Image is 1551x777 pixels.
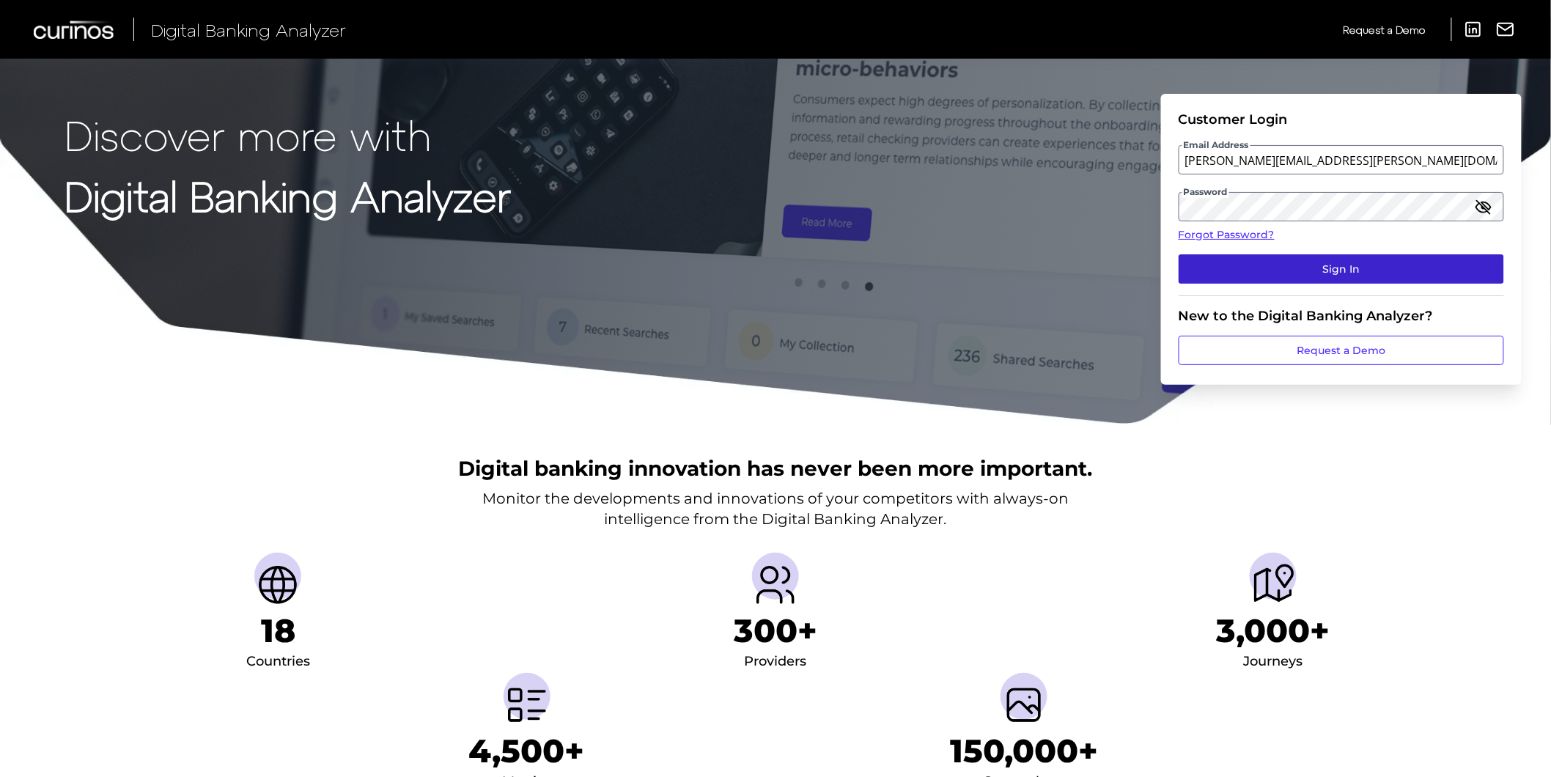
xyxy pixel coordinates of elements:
[151,19,346,40] span: Digital Banking Analyzer
[1344,18,1426,42] a: Request a Demo
[246,650,310,674] div: Countries
[1243,650,1303,674] div: Journeys
[1182,186,1229,198] span: Password
[1344,23,1426,36] span: Request a Demo
[745,650,807,674] div: Providers
[1179,254,1504,284] button: Sign In
[1250,561,1297,608] img: Journeys
[65,171,511,220] strong: Digital Banking Analyzer
[482,488,1069,529] p: Monitor the developments and innovations of your competitors with always-on intelligence from the...
[1001,682,1047,729] img: Screenshots
[950,732,1098,770] h1: 150,000+
[254,561,301,608] img: Countries
[65,111,511,158] p: Discover more with
[504,682,550,729] img: Metrics
[1179,308,1504,324] div: New to the Digital Banking Analyzer?
[459,454,1093,482] h2: Digital banking innovation has never been more important.
[261,611,295,650] h1: 18
[734,611,817,650] h1: 300+
[752,561,799,608] img: Providers
[34,21,116,39] img: Curinos
[1179,111,1504,128] div: Customer Login
[1182,139,1250,151] span: Email Address
[469,732,585,770] h1: 4,500+
[1179,227,1504,243] a: Forgot Password?
[1216,611,1330,650] h1: 3,000+
[1179,336,1504,365] a: Request a Demo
